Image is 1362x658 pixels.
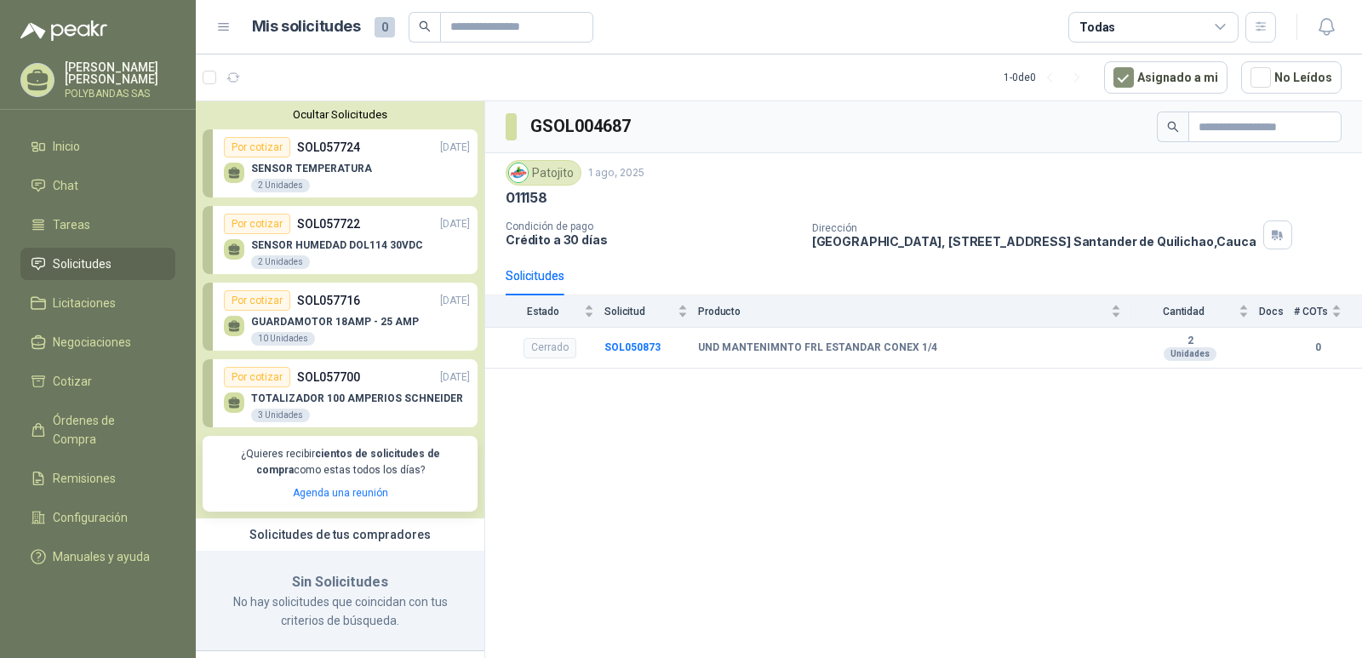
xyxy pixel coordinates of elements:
p: [DATE] [440,140,470,156]
img: Company Logo [509,163,528,182]
div: Solicitudes [506,266,564,285]
b: 2 [1131,335,1249,348]
a: Configuración [20,501,175,534]
a: Manuales y ayuda [20,541,175,573]
a: Agenda una reunión [293,487,388,499]
img: Logo peakr [20,20,107,41]
span: Solicitud [604,306,674,318]
a: Chat [20,169,175,202]
div: Por cotizar [224,214,290,234]
button: No Leídos [1241,61,1342,94]
a: Tareas [20,209,175,241]
span: Producto [698,306,1107,318]
p: SOL057722 [297,215,360,233]
th: Solicitud [604,295,698,327]
button: Ocultar Solicitudes [203,108,478,121]
a: Por cotizarSOL057716[DATE] GUARDAMOTOR 18AMP - 25 AMP10 Unidades [203,283,478,351]
a: SOL050873 [604,341,661,353]
div: 1 - 0 de 0 [1004,64,1090,91]
span: Cantidad [1131,306,1235,318]
a: Negociaciones [20,326,175,358]
div: Por cotizar [224,367,290,387]
th: Docs [1259,295,1294,327]
h3: Sin Solicitudes [216,571,464,593]
p: Dirección [812,222,1256,234]
p: 011158 [506,189,547,207]
p: Crédito a 30 días [506,232,798,247]
th: Producto [698,295,1131,327]
p: ¿Quieres recibir como estas todos los días? [213,446,467,478]
div: Unidades [1164,347,1216,361]
span: Inicio [53,137,80,156]
div: Por cotizar [224,290,290,311]
p: [GEOGRAPHIC_DATA], [STREET_ADDRESS] Santander de Quilichao , Cauca [812,234,1256,249]
span: Cotizar [53,372,92,391]
div: Ocultar SolicitudesPor cotizarSOL057724[DATE] SENSOR TEMPERATURA2 UnidadesPor cotizarSOL057722[DA... [196,101,484,518]
span: Configuración [53,508,128,527]
span: Tareas [53,215,90,234]
th: # COTs [1294,295,1362,327]
p: [DATE] [440,216,470,232]
div: Todas [1079,18,1115,37]
span: Licitaciones [53,294,116,312]
div: Por cotizar [224,137,290,157]
span: Remisiones [53,469,116,488]
span: Chat [53,176,78,195]
h1: Mis solicitudes [252,14,361,39]
p: [PERSON_NAME] [PERSON_NAME] [65,61,175,85]
a: Solicitudes [20,248,175,280]
a: Inicio [20,130,175,163]
p: No hay solicitudes que coincidan con tus criterios de búsqueda. [216,592,464,630]
a: Cotizar [20,365,175,398]
p: [DATE] [440,369,470,386]
p: 1 ago, 2025 [588,165,644,181]
p: SENSOR HUMEDAD DOL114 30VDC [251,239,423,251]
b: cientos de solicitudes de compra [256,448,440,476]
a: Por cotizarSOL057722[DATE] SENSOR HUMEDAD DOL114 30VDC2 Unidades [203,206,478,274]
a: Por cotizarSOL057700[DATE] TOTALIZADOR 100 AMPERIOS SCHNEIDER3 Unidades [203,359,478,427]
span: search [419,20,431,32]
span: Estado [506,306,581,318]
p: SOL057716 [297,291,360,310]
p: POLYBANDAS SAS [65,89,175,99]
a: Remisiones [20,462,175,495]
div: Cerrado [524,338,576,358]
a: Por cotizarSOL057724[DATE] SENSOR TEMPERATURA2 Unidades [203,129,478,197]
div: 10 Unidades [251,332,315,346]
b: UND MANTENIMNTO FRL ESTANDAR CONEX 1/4 [698,341,937,355]
p: SOL057724 [297,138,360,157]
p: Condición de pago [506,220,798,232]
div: Patojito [506,160,581,186]
p: TOTALIZADOR 100 AMPERIOS SCHNEIDER [251,392,463,404]
button: Asignado a mi [1104,61,1228,94]
th: Estado [485,295,604,327]
p: GUARDAMOTOR 18AMP - 25 AMP [251,316,419,328]
b: 0 [1294,340,1342,356]
p: SOL057700 [297,368,360,386]
span: Solicitudes [53,255,112,273]
a: Licitaciones [20,287,175,319]
span: # COTs [1294,306,1328,318]
span: Manuales y ayuda [53,547,150,566]
div: Solicitudes de tus compradores [196,518,484,551]
span: search [1167,121,1179,133]
div: 2 Unidades [251,179,310,192]
th: Cantidad [1131,295,1259,327]
span: 0 [375,17,395,37]
div: 3 Unidades [251,409,310,422]
p: SENSOR TEMPERATURA [251,163,372,175]
h3: GSOL004687 [530,113,633,140]
span: Órdenes de Compra [53,411,159,449]
div: 2 Unidades [251,255,310,269]
p: [DATE] [440,293,470,309]
span: Negociaciones [53,333,131,352]
a: Órdenes de Compra [20,404,175,455]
